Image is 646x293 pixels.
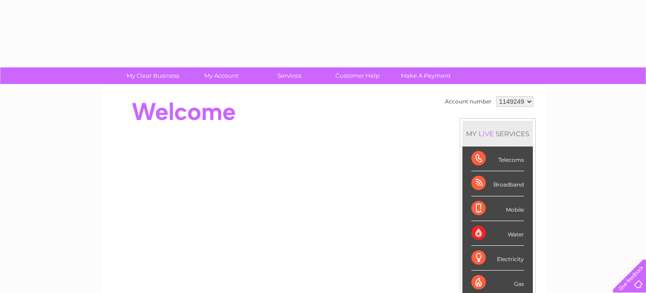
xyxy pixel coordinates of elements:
div: MY SERVICES [462,121,533,146]
a: My Account [184,67,258,84]
div: LIVE [477,129,496,138]
a: Services [252,67,326,84]
div: Electricity [471,246,524,271]
div: Telecoms [471,146,524,171]
a: Customer Help [321,67,395,84]
div: Mobile [471,196,524,221]
a: My Clear Business [116,67,190,84]
div: Broadband [471,171,524,196]
div: Water [471,221,524,246]
td: Account number [443,94,494,109]
a: Make A Payment [389,67,463,84]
